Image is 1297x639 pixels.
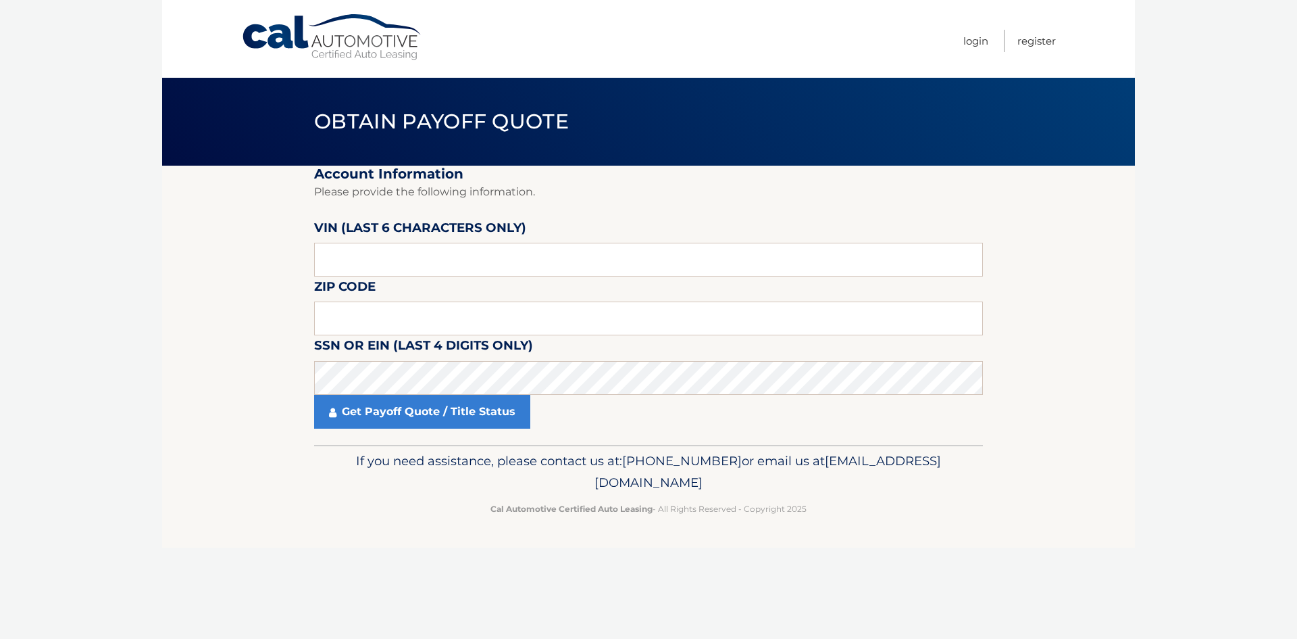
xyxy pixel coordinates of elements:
span: Obtain Payoff Quote [314,109,569,134]
a: Get Payoff Quote / Title Status [314,395,530,429]
label: Zip Code [314,277,376,302]
a: Cal Automotive [241,14,424,62]
a: Register [1017,30,1056,52]
p: If you need assistance, please contact us at: or email us at [323,450,974,494]
h2: Account Information [314,166,983,183]
strong: Cal Automotive Certified Auto Leasing [490,504,653,514]
label: SSN or EIN (last 4 digits only) [314,335,533,360]
span: [PHONE_NUMBER] [622,453,742,469]
p: Please provide the following information. [314,183,983,202]
a: Login [963,30,988,52]
label: VIN (last 6 characters only) [314,218,526,243]
p: - All Rights Reserved - Copyright 2025 [323,502,974,516]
